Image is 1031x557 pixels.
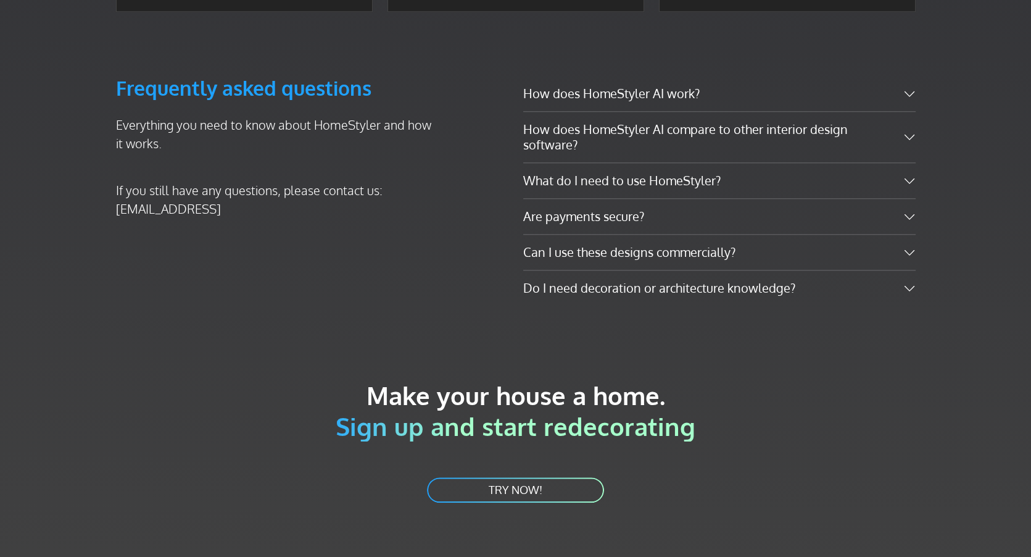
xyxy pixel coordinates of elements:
[116,115,441,153] p: Everything you need to know about HomeStyler and how it works.
[523,76,916,111] button: How does HomeStyler AI work?
[523,112,916,162] button: How does HomeStyler AI compare to other interior design software?
[523,199,916,234] button: Are payments secure?
[523,235,916,270] button: Can I use these designs commercially?
[426,476,605,504] a: TRY NOW!
[116,76,441,101] h3: Frequently asked questions
[116,380,916,442] h2: Make your house a home.
[336,411,695,442] span: Sign up and start redecorating
[523,163,916,198] button: What do I need to use HomeStyler?
[116,181,441,218] p: If you still have any questions, please contact us: [EMAIL_ADDRESS]
[523,270,916,306] button: Do I need decoration or architecture knowledge?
